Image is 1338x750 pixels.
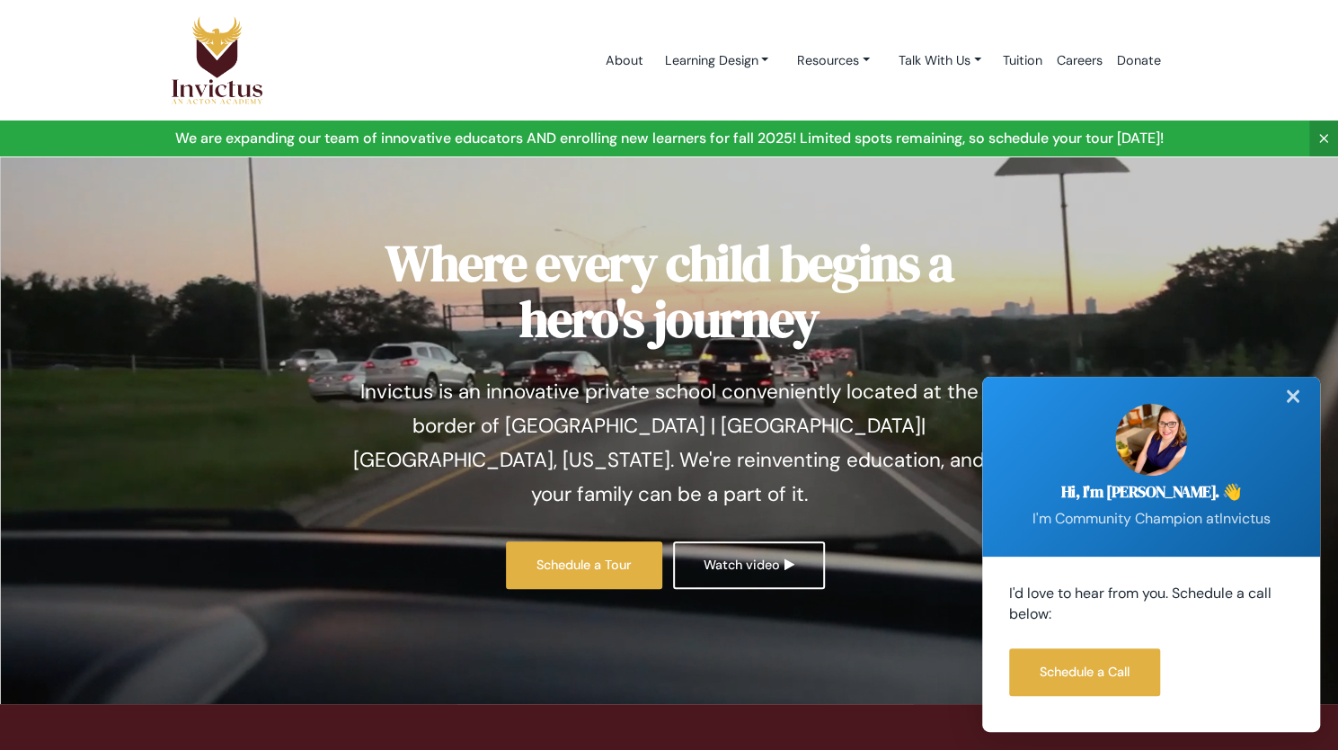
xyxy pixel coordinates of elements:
[1115,404,1187,476] img: sarah.jpg
[341,375,997,512] p: Invictus is an innovative private school conveniently located at the border of [GEOGRAPHIC_DATA] ...
[673,541,825,589] a: Watch video
[884,44,996,77] a: Talk With Us
[783,44,884,77] a: Resources
[1009,648,1160,696] a: Schedule a Call
[650,44,783,77] a: Learning Design
[1009,584,1293,625] p: I'd love to hear from you. Schedule a call below:
[1219,509,1271,528] span: Invictus
[1050,22,1110,99] a: Careers
[598,22,650,99] a: About
[1009,509,1293,530] p: I'm Community Champion at
[341,236,997,346] h1: Where every child begins a hero's journey
[996,22,1050,99] a: Tuition
[171,15,264,105] img: Logo
[1009,483,1293,502] h2: Hi, I'm [PERSON_NAME]. 👋
[1275,377,1311,416] div: ✕
[506,541,662,589] a: Schedule a Tour
[1110,22,1168,99] a: Donate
